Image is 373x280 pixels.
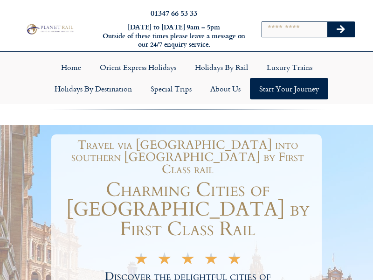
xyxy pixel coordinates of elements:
[5,56,368,99] nav: Menu
[257,56,322,78] a: Luxury Trains
[151,7,197,18] a: 01347 66 53 33
[54,180,322,239] h1: Charming Cities of [GEOGRAPHIC_DATA] by First Class Rail
[250,78,328,99] a: Start your Journey
[45,78,141,99] a: Holidays by Destination
[52,56,90,78] a: Home
[102,23,246,49] h6: [DATE] to [DATE] 9am – 5pm Outside of these times please leave a message on our 24/7 enquiry serv...
[186,56,257,78] a: Holidays by Rail
[157,257,172,266] i: ★
[327,22,354,37] button: Search
[90,56,186,78] a: Orient Express Holidays
[141,78,201,99] a: Special Trips
[204,257,218,266] i: ★
[227,257,242,266] i: ★
[134,254,242,266] div: 5/5
[58,139,317,175] h1: Travel via [GEOGRAPHIC_DATA] into southern [GEOGRAPHIC_DATA] by First Class rail
[201,78,250,99] a: About Us
[134,257,148,266] i: ★
[180,257,195,266] i: ★
[25,23,75,35] img: Planet Rail Train Holidays Logo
